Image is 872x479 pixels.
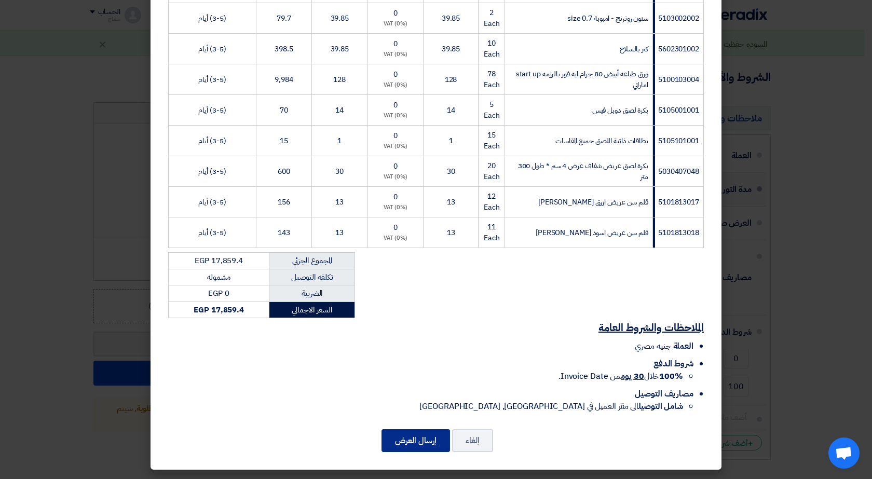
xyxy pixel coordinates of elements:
span: بطاقات ذاتية اللصق جميع المقاسات [555,135,648,146]
span: 0 [393,8,398,19]
span: 0 [393,222,398,233]
span: 15 [280,135,288,146]
span: العملة [673,340,693,352]
strong: EGP 17,859.4 [194,304,244,316]
span: 30 [447,166,455,177]
td: تكلفه التوصيل [269,269,355,285]
span: خلال من Invoice Date. [558,370,683,382]
span: 20 Each [484,160,500,182]
div: (0%) VAT [372,203,419,212]
span: مشموله [207,271,230,283]
span: شروط الدفع [653,358,693,370]
td: 5105001001 [652,95,703,126]
td: 5101813018 [652,217,703,248]
span: 0 [393,130,398,141]
strong: شامل التوصيل [638,400,683,413]
span: بكرة لصق عريض شفاف عرض 4 سم * طول 300 متر [518,160,648,182]
span: 39.85 [442,13,460,24]
div: (0%) VAT [372,50,419,59]
span: كتر بالسلاح [620,44,648,54]
div: (0%) VAT [372,112,419,120]
strong: 100% [659,370,683,382]
span: 5 Each [484,99,500,121]
span: 9,984 [275,74,293,85]
span: 1 [337,135,342,146]
td: الضريبة [269,285,355,302]
button: إلغاء [452,429,493,452]
span: 2 Each [484,7,500,29]
span: (3-5) أيام [198,135,226,146]
span: (3-5) أيام [198,197,226,208]
span: 398.5 [275,44,293,54]
span: (3-5) أيام [198,44,226,54]
span: 14 [447,105,455,116]
span: 39.85 [331,44,349,54]
span: 128 [333,74,346,85]
span: 600 [278,166,290,177]
td: 5602301002 [652,34,703,64]
span: 0 [393,69,398,80]
span: (3-5) أيام [198,74,226,85]
span: EGP 0 [208,288,229,299]
span: 128 [445,74,457,85]
span: قلم سن عريض اسود [PERSON_NAME] [536,227,648,238]
span: (3-5) أيام [198,166,226,177]
span: 39.85 [331,13,349,24]
span: 156 [278,197,290,208]
span: مصاريف التوصيل [635,388,693,400]
span: 15 Each [484,130,500,152]
u: 30 يوم [621,370,644,382]
span: 70 [280,105,288,116]
span: 0 [393,161,398,172]
span: 78 Each [484,69,500,90]
span: جنيه مصري [635,340,671,352]
span: 13 [447,227,455,238]
u: الملاحظات والشروط العامة [598,320,704,335]
span: 39.85 [442,44,460,54]
span: 10 Each [484,38,500,60]
span: 14 [335,105,344,116]
div: (0%) VAT [372,142,419,151]
td: EGP 17,859.4 [169,253,269,269]
button: إرسال العرض [382,429,450,452]
td: المجموع الجزئي [269,253,355,269]
span: 11 Each [484,222,500,243]
div: (0%) VAT [372,173,419,182]
a: Open chat [828,437,860,469]
span: ورق طباعه أبيض 80 جرام ايه فور بالرزمه start up اماراتي [516,69,648,90]
div: (0%) VAT [372,81,419,90]
span: (3-5) أيام [198,13,226,24]
span: قلم سن عريض ازرق [PERSON_NAME] [538,197,648,208]
div: (0%) VAT [372,234,419,243]
span: 13 [447,197,455,208]
span: 12 Each [484,191,500,213]
span: 13 [335,227,344,238]
span: 143 [278,227,290,238]
td: السعر الاجمالي [269,302,355,318]
span: (3-5) أيام [198,227,226,238]
span: 30 [335,166,344,177]
div: (0%) VAT [372,20,419,29]
td: 5030407048 [652,156,703,187]
td: 5101813017 [652,187,703,217]
span: سنون روترنج - امبوبة size 0.7 [567,13,648,24]
td: 5105101001 [652,126,703,156]
span: 1 [449,135,453,146]
span: (3-5) أيام [198,105,226,116]
span: 79.7 [277,13,291,24]
td: 5103002002 [652,3,703,34]
span: 0 [393,100,398,111]
li: الى مقر العميل في [GEOGRAPHIC_DATA], [GEOGRAPHIC_DATA] [168,400,683,413]
span: 0 [393,191,398,202]
span: 13 [335,197,344,208]
td: 5100103004 [652,64,703,95]
span: 0 [393,38,398,49]
span: بكرة لصق دوبل فيس [592,105,648,116]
